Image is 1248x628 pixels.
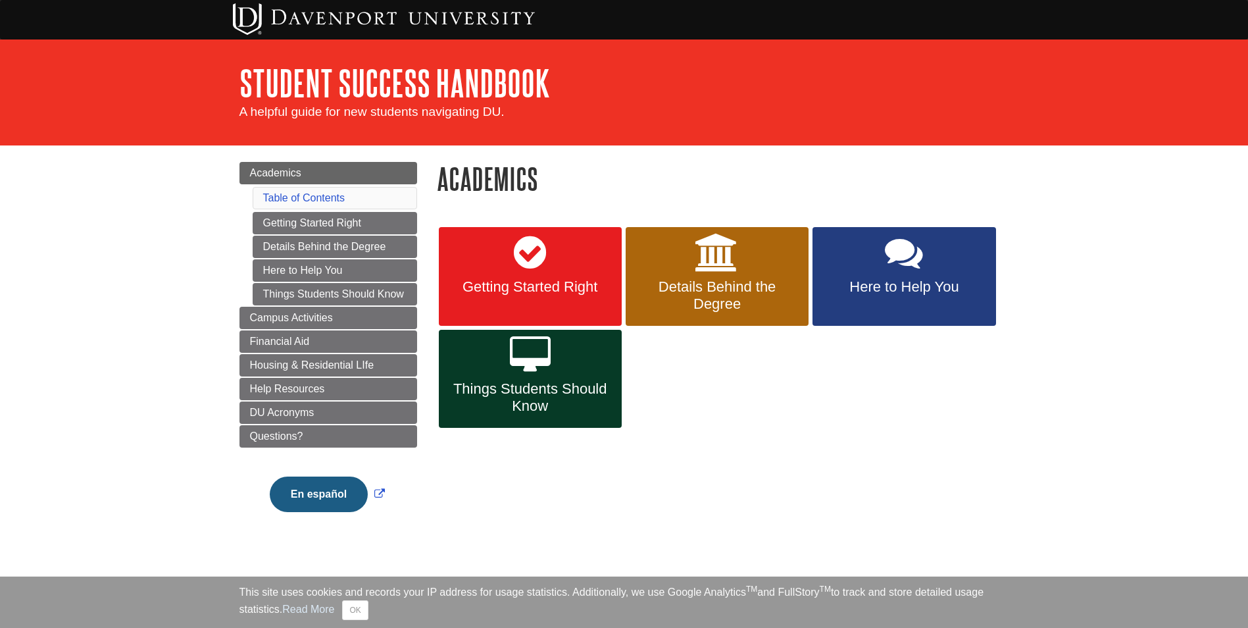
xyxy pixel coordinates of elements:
[239,585,1009,620] div: This site uses cookies and records your IP address for usage statistics. Additionally, we use Goo...
[239,162,417,535] div: Guide Page Menu
[233,3,535,35] img: Davenport University
[253,259,417,282] a: Here to Help You
[439,227,622,326] a: Getting Started Right
[239,425,417,448] a: Questions?
[253,212,417,234] a: Getting Started Right
[239,354,417,377] a: Housing & Residential LIfe
[449,380,612,415] span: Things Students Should Know
[342,600,368,620] button: Close
[239,63,550,103] a: Student Success Handbook
[239,307,417,329] a: Campus Activities
[250,383,325,394] span: Help Resources
[439,330,622,429] a: Things Students Should Know
[266,488,388,500] a: Link opens in new window
[250,431,303,442] span: Questions?
[239,378,417,400] a: Help Resources
[250,336,310,347] span: Financial Aid
[437,162,1009,196] h1: Academics
[636,278,799,313] span: Details Behind the Degree
[250,167,301,178] span: Academics
[282,604,334,615] a: Read More
[239,330,417,353] a: Financial Aid
[746,585,757,594] sup: TM
[263,192,345,203] a: Table of Contents
[253,236,417,258] a: Details Behind the Degree
[449,278,612,296] span: Getting Started Right
[239,162,417,184] a: Academics
[626,227,809,326] a: Details Behind the Degree
[250,407,314,418] span: DU Acronyms
[253,283,417,305] a: Things Students Should Know
[250,359,374,371] span: Housing & Residential LIfe
[822,278,986,296] span: Here to Help You
[270,477,368,512] button: En español
[820,585,831,594] sup: TM
[250,312,333,323] span: Campus Activities
[239,105,505,118] span: A helpful guide for new students navigating DU.
[239,402,417,424] a: DU Acronyms
[812,227,995,326] a: Here to Help You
